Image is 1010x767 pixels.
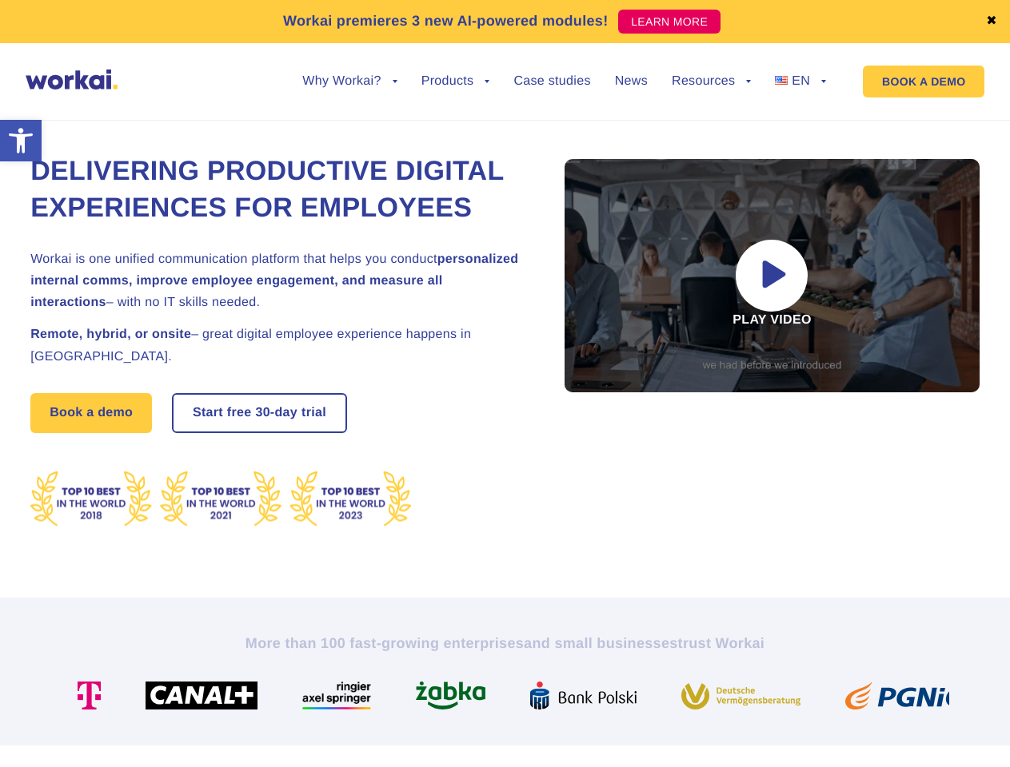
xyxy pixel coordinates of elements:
[513,75,590,88] a: Case studies
[30,393,152,433] a: Book a demo
[30,248,526,314] h2: Workai is one unified communication platform that helps you conduct – with no IT skills needed.
[986,15,997,28] a: ✖
[618,10,721,34] a: LEARN MORE
[174,395,345,431] a: Start free30-daytrial
[62,634,949,653] h2: More than 100 fast-growing enterprises trust Workai
[255,407,297,419] i: 30-day
[30,252,518,309] strong: personalized internal comms, improve employee engagement, and measure all interactions
[565,159,980,392] div: Play video
[302,75,397,88] a: Why Workai?
[283,10,609,32] p: Workai premieres 3 new AI-powered modules!
[30,153,526,227] h1: Delivering Productive Digital Experiences for Employees
[672,75,751,88] a: Resources
[792,74,810,88] span: EN
[421,75,490,88] a: Products
[524,635,677,651] i: and small businesses
[30,324,526,367] h2: – great digital employee experience happens in [GEOGRAPHIC_DATA].
[863,66,984,97] a: BOOK A DEMO
[615,75,648,88] a: News
[30,328,191,341] strong: Remote, hybrid, or onsite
